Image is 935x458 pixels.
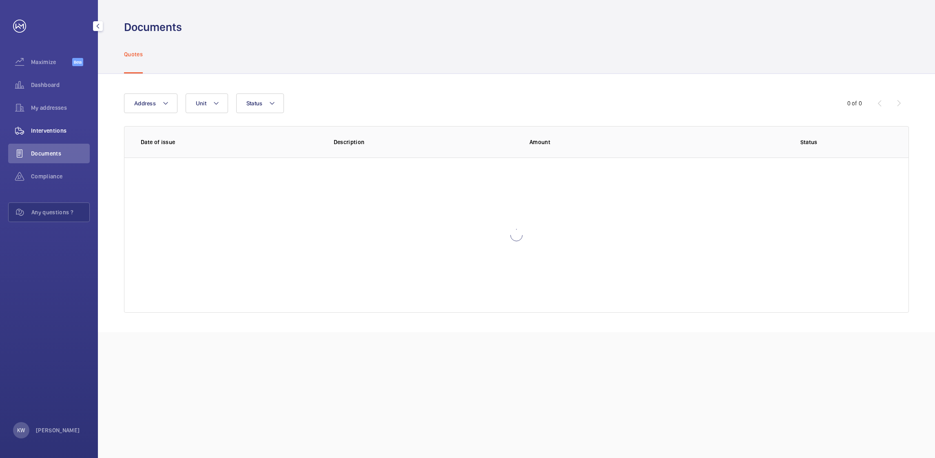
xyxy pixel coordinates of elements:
[31,208,89,216] span: Any questions ?
[334,138,517,146] p: Description
[31,104,90,112] span: My addresses
[31,172,90,180] span: Compliance
[72,58,83,66] span: Beta
[124,93,177,113] button: Address
[847,99,862,107] div: 0 of 0
[246,100,263,107] span: Status
[236,93,284,113] button: Status
[726,138,893,146] p: Status
[196,100,206,107] span: Unit
[31,149,90,158] span: Documents
[31,81,90,89] span: Dashboard
[36,426,80,434] p: [PERSON_NAME]
[530,138,713,146] p: Amount
[31,127,90,135] span: Interventions
[134,100,156,107] span: Address
[186,93,228,113] button: Unit
[141,138,321,146] p: Date of issue
[124,50,143,58] p: Quotes
[124,20,182,35] h1: Documents
[17,426,25,434] p: KW
[31,58,72,66] span: Maximize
